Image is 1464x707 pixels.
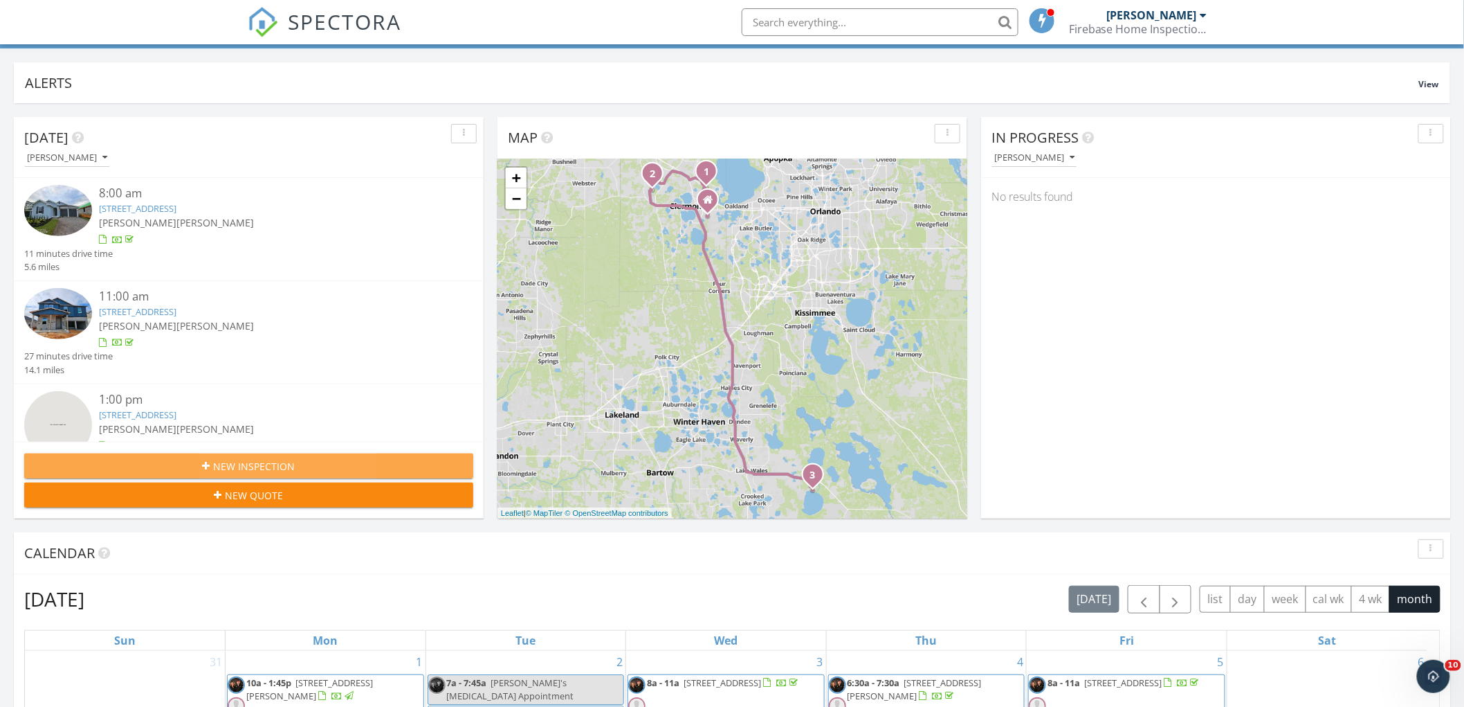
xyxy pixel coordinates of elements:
a: Monday [310,631,340,650]
a: Friday [1117,631,1137,650]
button: list [1200,586,1231,613]
iframe: Intercom live chat [1417,660,1450,693]
button: Previous month [1128,585,1160,614]
button: month [1389,586,1440,613]
a: Go to September 1, 2025 [414,651,426,673]
span: SPECTORA [288,7,401,36]
img: sa900004xl.jpg [228,677,245,694]
img: sa900004xl.jpg [628,677,646,694]
a: 6:30a - 7:30a [STREET_ADDRESS][PERSON_NAME] [848,677,982,702]
div: 8:00 am [99,185,436,202]
div: 3022 Walden Shores Blvd, Lake Wales, FL 33898 [813,474,821,483]
button: cal wk [1306,586,1353,613]
div: [PERSON_NAME] [27,153,107,163]
span: [PERSON_NAME] [176,422,254,436]
div: Alerts [25,73,1419,92]
div: 14821 Spruce Pine Lane, Clermont FL 34711 [708,199,716,208]
i: 1 [704,168,709,177]
a: Thursday [913,631,940,650]
button: [DATE] [1069,586,1119,613]
a: Zoom in [506,168,527,188]
a: © OpenStreetMap contributors [565,509,668,517]
span: [PERSON_NAME] [99,319,176,332]
a: 8:00 am [STREET_ADDRESS] [PERSON_NAME][PERSON_NAME] 11 minutes drive time 5.6 miles [24,185,473,274]
h2: [DATE] [24,585,84,613]
a: Leaflet [501,509,524,517]
span: [PERSON_NAME] [99,422,176,436]
div: 11 minutes drive time [24,247,113,260]
input: Search everything... [742,8,1018,36]
a: 10a - 1:45p [STREET_ADDRESS][PERSON_NAME] [246,677,373,702]
a: © MapTiler [526,509,563,517]
button: week [1264,586,1306,613]
a: SPECTORA [248,19,401,48]
span: [STREET_ADDRESS] [1084,677,1162,689]
button: [PERSON_NAME] [24,149,110,168]
button: 4 wk [1351,586,1390,613]
div: 2176 Keystone Pass Blvd, Minneola, FL 34715 [706,171,715,179]
span: View [1419,78,1439,90]
span: 6:30a - 7:30a [848,677,900,689]
img: sa900004xl.jpg [1029,677,1046,694]
span: Map [508,128,538,147]
span: [PERSON_NAME] [176,319,254,332]
img: The Best Home Inspection Software - Spectora [248,7,278,37]
span: 8a - 11a [1047,677,1080,689]
span: [STREET_ADDRESS] [684,677,761,689]
span: 8a - 11a [647,677,679,689]
div: 14.1 miles [24,364,113,377]
a: Zoom out [506,188,527,209]
a: Saturday [1315,631,1339,650]
div: 349 Fox Rdg Dr, Groveland, FL 34736 [652,173,661,181]
span: New Inspection [214,459,295,474]
span: [DATE] [24,128,68,147]
span: New Quote [226,488,284,503]
img: 9275607%2Freports%2F1f9096b1-174c-47e3-9bfd-83be04fb27c1%2Fcover_photos%2FVe6WzQSvxEKhtcvIhFVv%2F... [24,185,92,236]
button: New Quote [24,483,473,508]
a: 8a - 11a [STREET_ADDRESS] [647,677,800,689]
a: 11:00 am [STREET_ADDRESS] [PERSON_NAME][PERSON_NAME] 27 minutes drive time 14.1 miles [24,288,473,377]
img: streetview [24,391,92,459]
div: 1:00 pm [99,391,436,409]
a: 1:00 pm [STREET_ADDRESS] [PERSON_NAME][PERSON_NAME] 1 hours and 49 minutes drive time 71.1 miles [24,391,473,490]
a: [STREET_ADDRESS] [99,409,176,421]
i: 3 [810,471,816,481]
span: In Progress [991,128,1079,147]
a: Wednesday [711,631,740,650]
button: day [1230,586,1265,613]
img: sa900004xl.jpg [829,677,846,694]
span: 10a - 1:45p [246,677,291,689]
div: 11:00 am [99,288,436,305]
a: Sunday [111,631,138,650]
a: Go to September 2, 2025 [614,651,625,673]
span: 10 [1445,660,1461,671]
span: [STREET_ADDRESS][PERSON_NAME] [246,677,373,702]
span: [STREET_ADDRESS][PERSON_NAME] [848,677,982,702]
i: 2 [650,170,655,179]
div: | [497,508,672,519]
a: [STREET_ADDRESS] [99,202,176,215]
div: 5.6 miles [24,260,113,274]
a: [STREET_ADDRESS] [99,305,176,318]
div: No results found [981,178,1451,215]
button: New Inspection [24,454,473,478]
span: [PERSON_NAME]'s [MEDICAL_DATA] Appointment [447,677,574,702]
a: Go to September 3, 2025 [814,651,826,673]
img: 9548123%2Fcover_photos%2FPbAsccHLLjThmQp8pqSD%2Fsmall.jpg [24,288,92,339]
div: [PERSON_NAME] [994,153,1074,163]
span: [PERSON_NAME] [176,216,254,229]
a: Go to August 31, 2025 [207,651,225,673]
span: Calendar [24,544,95,562]
button: Next month [1160,585,1192,614]
a: Go to September 5, 2025 [1215,651,1227,673]
div: 27 minutes drive time [24,350,113,363]
a: 8a - 11a [STREET_ADDRESS] [1047,677,1201,689]
div: [PERSON_NAME] [1107,8,1197,22]
div: Firebase Home Inspections [1069,22,1207,36]
a: Go to September 6, 2025 [1416,651,1427,673]
a: Tuesday [513,631,538,650]
span: [PERSON_NAME] [99,216,176,229]
a: Go to September 4, 2025 [1014,651,1026,673]
span: 7a - 7:45a [447,677,487,689]
button: [PERSON_NAME] [991,149,1077,168]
